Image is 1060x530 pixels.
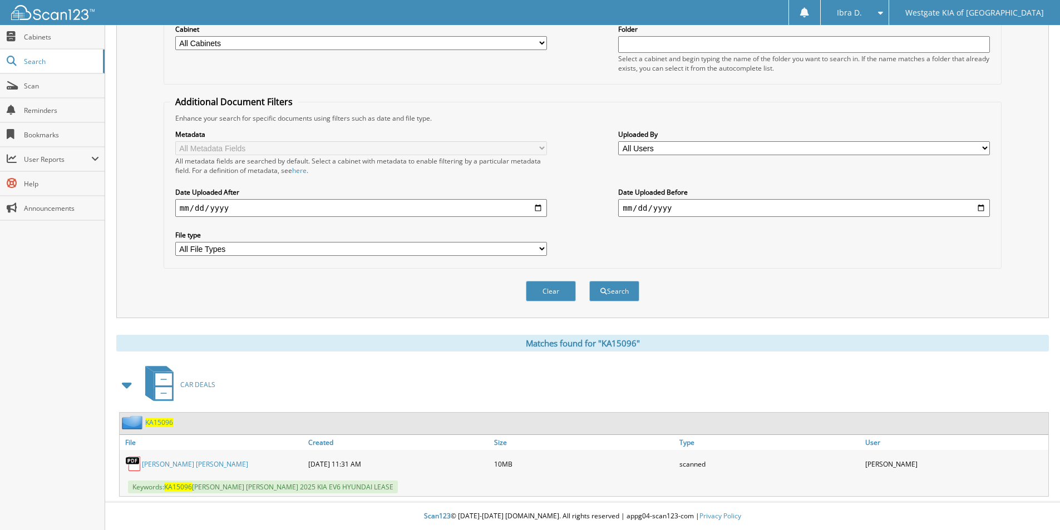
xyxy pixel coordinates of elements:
[122,415,145,429] img: folder2.png
[24,81,99,91] span: Scan
[618,199,990,217] input: end
[145,418,173,427] a: KA15096
[699,511,741,521] a: Privacy Policy
[24,130,99,140] span: Bookmarks
[677,435,862,450] a: Type
[862,453,1048,475] div: [PERSON_NAME]
[164,482,192,492] span: KA15096
[175,230,547,240] label: File type
[175,187,547,197] label: Date Uploaded After
[305,453,491,475] div: [DATE] 11:31 AM
[175,130,547,139] label: Metadata
[105,503,1060,530] div: © [DATE]-[DATE] [DOMAIN_NAME]. All rights reserved | appg04-scan123-com |
[24,155,91,164] span: User Reports
[175,199,547,217] input: start
[11,5,95,20] img: scan123-logo-white.svg
[618,187,990,197] label: Date Uploaded Before
[526,281,576,301] button: Clear
[424,511,451,521] span: Scan123
[837,9,862,16] span: Ibra D.
[24,179,99,189] span: Help
[170,96,298,108] legend: Additional Document Filters
[170,113,995,123] div: Enhance your search for specific documents using filters such as date and file type.
[677,453,862,475] div: scanned
[116,335,1049,351] div: Matches found for "KA15096"
[862,435,1048,450] a: User
[120,435,305,450] a: File
[292,166,307,175] a: here
[491,435,677,450] a: Size
[618,130,990,139] label: Uploaded By
[175,24,547,34] label: Cabinet
[24,32,99,42] span: Cabinets
[491,453,677,475] div: 10MB
[305,435,491,450] a: Created
[618,54,990,73] div: Select a cabinet and begin typing the name of the folder you want to search in. If the name match...
[128,481,398,493] span: Keywords: [PERSON_NAME] [PERSON_NAME] 2025 KIA EV6 HYUNDAI LEASE
[24,57,97,66] span: Search
[905,9,1044,16] span: Westgate KIA of [GEOGRAPHIC_DATA]
[125,455,142,472] img: PDF.png
[24,204,99,213] span: Announcements
[175,156,547,175] div: All metadata fields are searched by default. Select a cabinet with metadata to enable filtering b...
[180,380,215,389] span: CAR DEALS
[618,24,990,34] label: Folder
[1004,477,1060,530] iframe: Chat Widget
[139,363,215,407] a: CAR DEALS
[589,281,639,301] button: Search
[24,106,99,115] span: Reminders
[142,459,248,469] a: [PERSON_NAME] [PERSON_NAME]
